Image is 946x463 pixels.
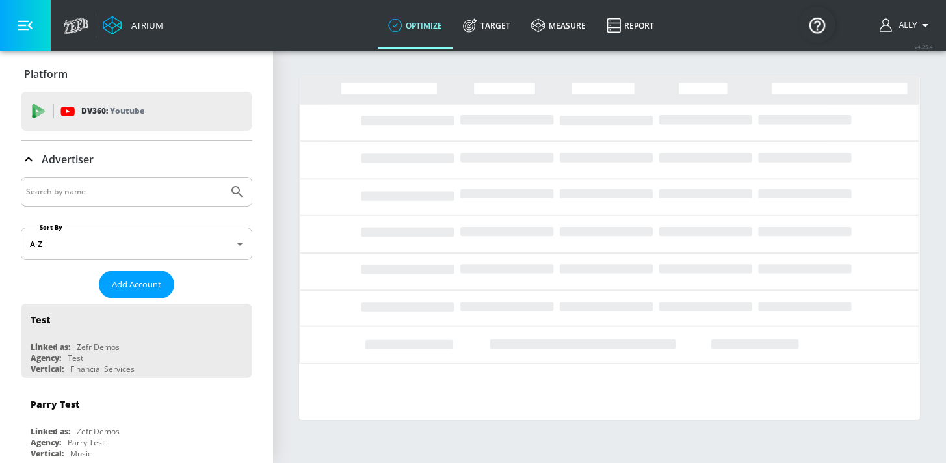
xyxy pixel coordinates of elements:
div: Agency: [31,352,61,364]
label: Sort By [37,223,65,231]
div: TestLinked as:Zefr DemosAgency:TestVertical:Financial Services [21,304,252,378]
div: Parry TestLinked as:Zefr DemosAgency:Parry TestVertical:Music [21,388,252,462]
div: Zefr Demos [77,341,120,352]
div: Parry Test [68,437,105,448]
div: Test [68,352,83,364]
div: Parry Test [31,398,79,410]
button: Ally [880,18,933,33]
p: Advertiser [42,152,94,166]
span: login as: ally.mcculloch@zefr.com [894,21,917,30]
div: Financial Services [70,364,135,375]
div: Music [70,448,92,459]
p: Platform [24,67,68,81]
span: v 4.25.4 [915,43,933,50]
button: Add Account [99,271,174,298]
span: Add Account [112,277,161,292]
p: DV360: [81,104,144,118]
a: Atrium [103,16,163,35]
div: Agency: [31,437,61,448]
div: Zefr Demos [77,426,120,437]
a: measure [521,2,596,49]
div: Atrium [126,20,163,31]
div: Linked as: [31,426,70,437]
div: DV360: Youtube [21,92,252,131]
div: Test [31,313,50,326]
div: A-Z [21,228,252,260]
a: optimize [378,2,453,49]
input: Search by name [26,183,223,200]
a: Report [596,2,664,49]
div: Linked as: [31,341,70,352]
div: Vertical: [31,364,64,375]
div: Platform [21,56,252,92]
p: Youtube [110,104,144,118]
div: Vertical: [31,448,64,459]
div: Advertiser [21,141,252,178]
a: Target [453,2,521,49]
button: Open Resource Center [799,7,835,43]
